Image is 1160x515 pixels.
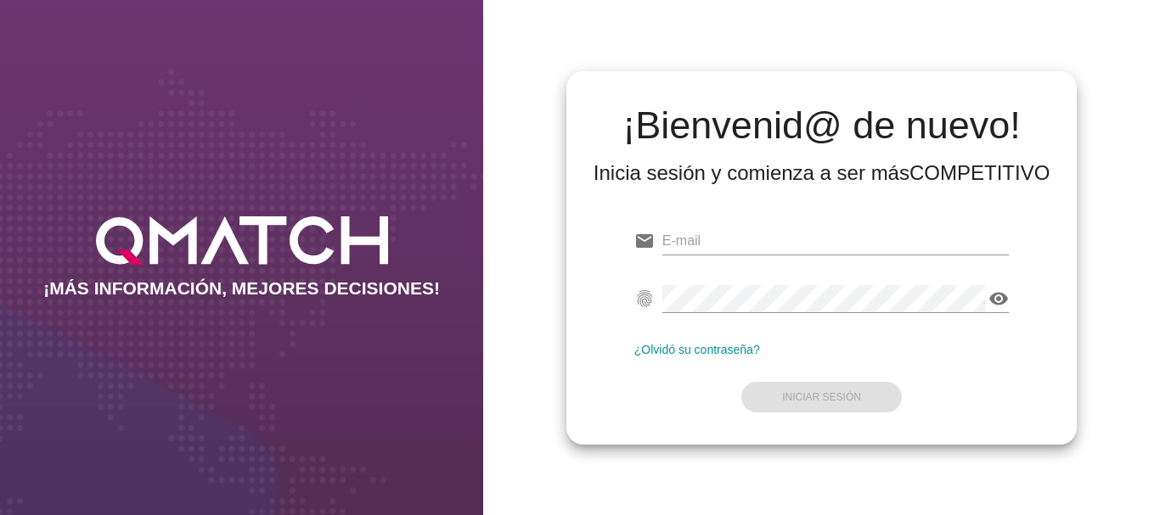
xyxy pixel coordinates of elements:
a: ¿Olvidó su contraseña? [634,343,760,356]
i: fingerprint [634,288,655,309]
strong: COMPETITIVO [909,161,1050,184]
input: E-mail [662,227,1010,255]
h2: ¡MÁS INFORMACIÓN, MEJORES DECISIONES! [43,278,440,299]
i: visibility [988,288,1009,309]
div: Inicia sesión y comienza a ser más [594,160,1050,187]
i: email [634,231,655,251]
h2: ¡Bienvenid@ de nuevo! [594,105,1050,146]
